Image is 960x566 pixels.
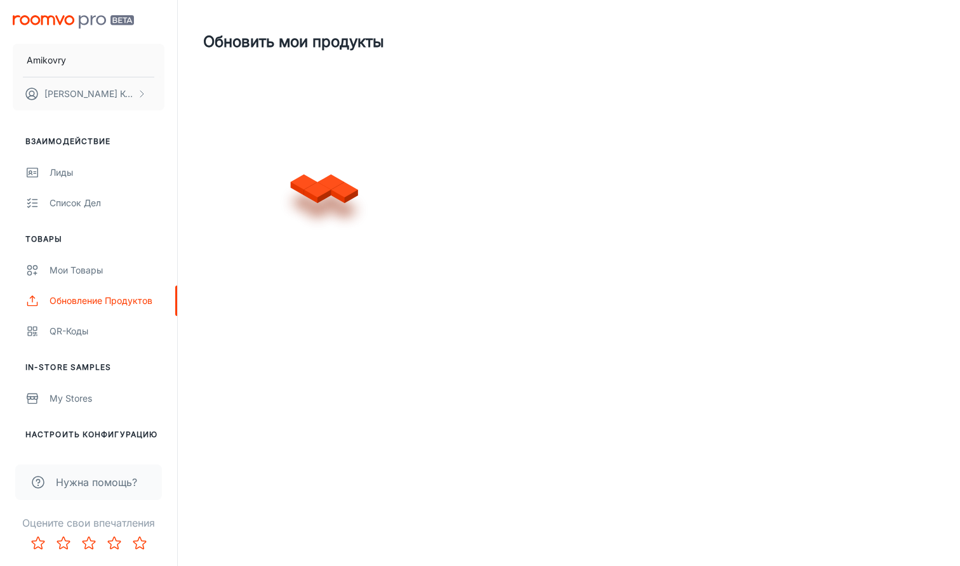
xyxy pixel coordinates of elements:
div: QR-коды [50,324,164,338]
div: Обновление продуктов [50,294,164,308]
button: Amikovry [13,44,164,77]
p: Amikovry [27,53,66,67]
div: Лиды [50,166,164,180]
div: Список дел [50,196,164,210]
p: [PERSON_NAME] Контент-менеджер [44,87,134,101]
button: [PERSON_NAME] Контент-менеджер [13,77,164,110]
h1: Обновить мои продукты [203,30,384,53]
img: Roomvo PRO Beta [13,15,134,29]
div: Мои товары [50,263,164,277]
